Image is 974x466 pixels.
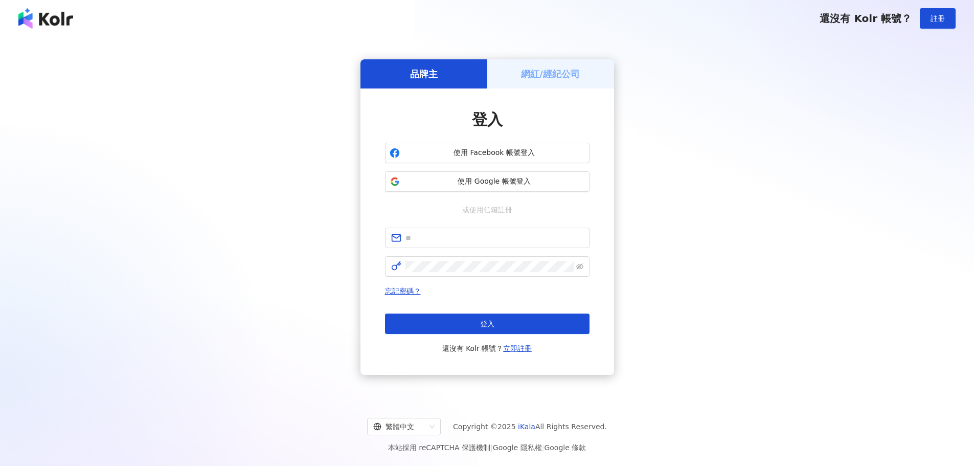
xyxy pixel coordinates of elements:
[385,171,590,192] button: 使用 Google 帳號登入
[373,418,425,435] div: 繁體中文
[410,68,438,80] h5: 品牌主
[385,314,590,334] button: 登入
[820,12,912,25] span: 還沒有 Kolr 帳號？
[920,8,956,29] button: 註冊
[404,176,585,187] span: 使用 Google 帳號登入
[503,344,532,352] a: 立即註冊
[453,420,607,433] span: Copyright © 2025 All Rights Reserved.
[518,423,535,431] a: iKala
[490,443,493,452] span: |
[388,441,586,454] span: 本站採用 reCAPTCHA 保護機制
[442,342,532,354] span: 還沒有 Kolr 帳號？
[472,110,503,128] span: 登入
[542,443,545,452] span: |
[385,287,421,295] a: 忘記密碼？
[404,148,585,158] span: 使用 Facebook 帳號登入
[493,443,542,452] a: Google 隱私權
[455,204,519,215] span: 或使用信箱註冊
[521,68,580,80] h5: 網紅/經紀公司
[18,8,73,29] img: logo
[480,320,494,328] span: 登入
[385,143,590,163] button: 使用 Facebook 帳號登入
[576,263,583,270] span: eye-invisible
[931,14,945,23] span: 註冊
[544,443,586,452] a: Google 條款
